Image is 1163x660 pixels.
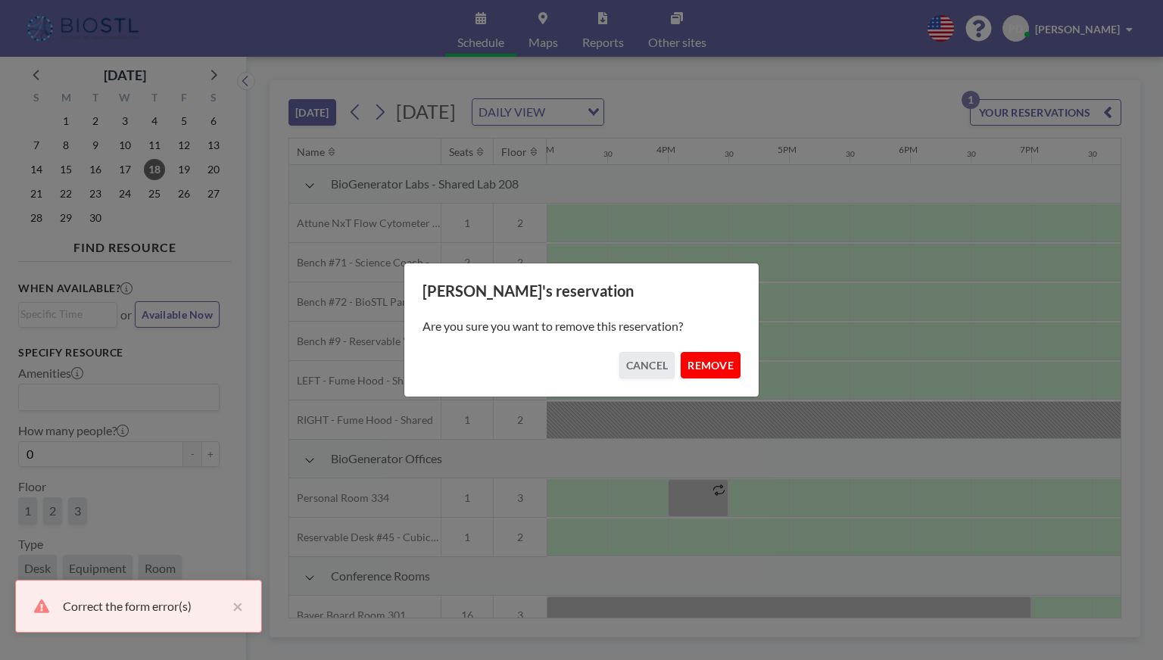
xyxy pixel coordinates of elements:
[422,319,741,334] p: Are you sure you want to remove this reservation?
[225,597,243,615] button: close
[619,352,675,378] button: CANCEL
[63,597,225,615] div: Correct the form error(s)
[681,352,741,378] button: REMOVE
[422,282,741,300] h3: [PERSON_NAME]'s reservation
